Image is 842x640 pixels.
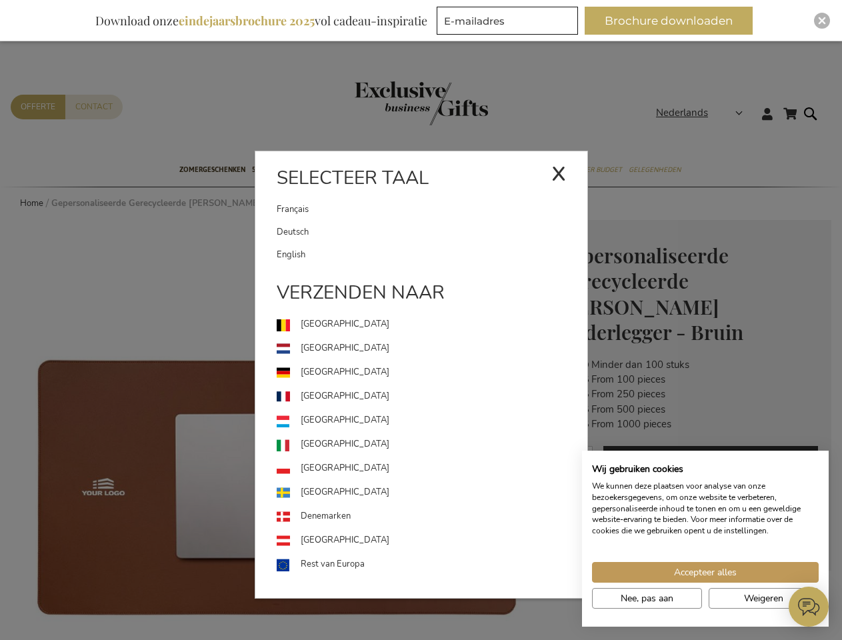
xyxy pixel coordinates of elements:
[592,463,819,475] h2: Wij gebruiken cookies
[818,17,826,25] img: Close
[277,337,587,361] a: [GEOGRAPHIC_DATA]
[674,565,737,579] span: Accepteer alles
[277,481,587,505] a: [GEOGRAPHIC_DATA]
[255,165,587,198] div: Selecteer taal
[277,361,587,385] a: [GEOGRAPHIC_DATA]
[437,7,582,39] form: marketing offers and promotions
[179,13,315,29] b: eindejaarsbrochure 2025
[277,505,587,529] a: Denemarken
[744,591,783,605] span: Weigeren
[277,243,587,266] a: English
[621,591,673,605] span: Nee, pas aan
[592,481,819,537] p: We kunnen deze plaatsen voor analyse van onze bezoekersgegevens, om onze website te verbeteren, g...
[277,221,587,243] a: Deutsch
[277,198,551,221] a: Français
[592,588,702,609] button: Pas cookie voorkeuren aan
[437,7,578,35] input: E-mailadres
[814,13,830,29] div: Close
[277,553,587,577] a: Rest van Europa
[585,7,753,35] button: Brochure downloaden
[277,313,587,337] a: [GEOGRAPHIC_DATA]
[277,529,587,553] a: [GEOGRAPHIC_DATA]
[789,587,829,627] iframe: belco-activator-frame
[277,385,587,409] a: [GEOGRAPHIC_DATA]
[709,588,819,609] button: Alle cookies weigeren
[551,152,566,192] div: x
[255,279,587,313] div: Verzenden naar
[89,7,433,35] div: Download onze vol cadeau-inspiratie
[277,433,587,457] a: [GEOGRAPHIC_DATA]
[277,409,587,433] a: [GEOGRAPHIC_DATA]
[592,562,819,583] button: Accepteer alle cookies
[277,457,587,481] a: [GEOGRAPHIC_DATA]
